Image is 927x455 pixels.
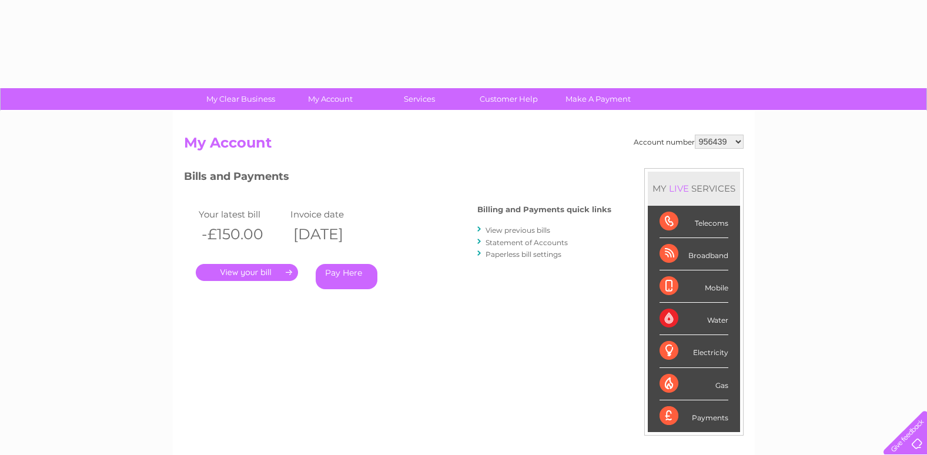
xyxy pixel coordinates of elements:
div: Telecoms [660,206,728,238]
a: Make A Payment [550,88,647,110]
th: [DATE] [287,222,379,246]
td: Your latest bill [196,206,287,222]
a: . [196,264,298,281]
div: Account number [634,135,744,149]
div: Payments [660,400,728,432]
div: LIVE [667,183,691,194]
th: -£150.00 [196,222,287,246]
div: MY SERVICES [648,172,740,205]
h2: My Account [184,135,744,157]
a: Pay Here [316,264,377,289]
h4: Billing and Payments quick links [477,205,611,214]
div: Broadband [660,238,728,270]
a: My Clear Business [192,88,289,110]
div: Gas [660,368,728,400]
a: My Account [282,88,379,110]
a: Statement of Accounts [486,238,568,247]
a: View previous bills [486,226,550,235]
td: Invoice date [287,206,379,222]
div: Water [660,303,728,335]
div: Mobile [660,270,728,303]
a: Paperless bill settings [486,250,561,259]
h3: Bills and Payments [184,168,611,189]
div: Electricity [660,335,728,367]
a: Services [371,88,468,110]
a: Customer Help [460,88,557,110]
